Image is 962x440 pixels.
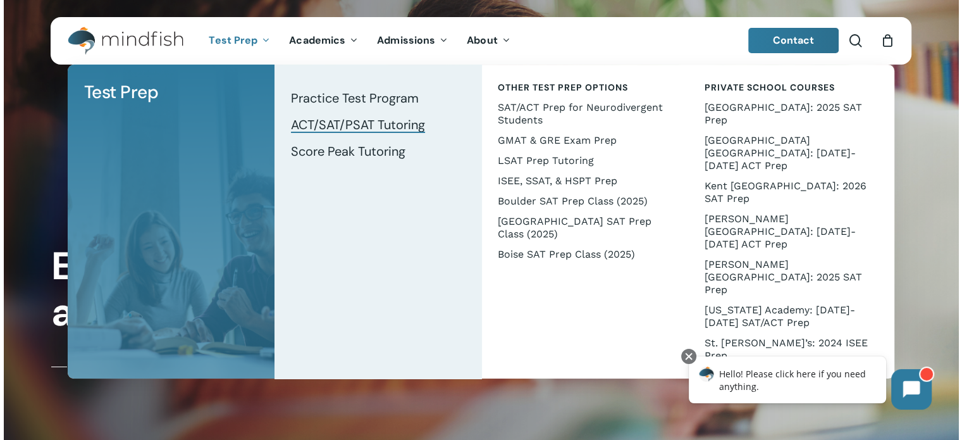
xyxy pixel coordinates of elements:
[700,255,882,300] a: [PERSON_NAME][GEOGRAPHIC_DATA]: 2025 SAT Prep
[51,243,472,336] h1: Every Student Has a
[748,28,839,53] a: Contact
[199,35,280,46] a: Test Prep
[467,34,498,47] span: About
[84,80,159,104] span: Test Prep
[700,77,882,97] a: Private School Courses
[51,357,182,376] a: Test Prep Tutoring
[287,111,469,138] a: ACT/SAT/PSAT Tutoring
[498,215,651,240] span: [GEOGRAPHIC_DATA] SAT Prep Class (2025)
[880,34,894,47] a: Cart
[209,34,257,47] span: Test Prep
[498,175,617,187] span: ISEE, SSAT, & HSPT Prep
[51,17,911,65] header: Main Menu
[700,97,882,130] a: [GEOGRAPHIC_DATA]: 2025 SAT Prep
[700,130,882,176] a: [GEOGRAPHIC_DATA] [GEOGRAPHIC_DATA]: [DATE]-[DATE] ACT Prep
[494,151,675,171] a: LSAT Prep Tutoring
[704,180,866,204] span: Kent [GEOGRAPHIC_DATA]: 2026 SAT Prep
[494,97,675,130] a: SAT/ACT Prep for Neurodivergent Students
[494,191,675,211] a: Boulder SAT Prep Class (2025)
[704,304,854,329] span: [US_STATE] Academy: [DATE]-[DATE] SAT/ACT Prep
[377,34,435,47] span: Admissions
[498,248,635,260] span: Boise SAT Prep Class (2025)
[704,337,867,361] span: St. [PERSON_NAME]’s: 2024 ISEE Prep
[291,143,405,160] span: Score Peak Tutoring
[704,258,861,296] span: [PERSON_NAME][GEOGRAPHIC_DATA]: 2025 SAT Prep
[498,134,617,146] span: GMAT & GRE Exam Prep
[498,82,628,93] span: Other Test Prep Options
[291,90,419,106] span: Practice Test Program
[704,101,861,126] span: [GEOGRAPHIC_DATA]: 2025 SAT Prep
[700,300,882,333] a: [US_STATE] Academy: [DATE]-[DATE] SAT/ACT Prep
[291,116,425,133] span: ACT/SAT/PSAT Tutoring
[289,34,345,47] span: Academics
[80,77,262,108] a: Test Prep
[280,35,367,46] a: Academics
[773,34,815,47] span: Contact
[287,138,469,165] a: Score Peak Tutoring
[675,346,944,422] iframe: Chatbot
[199,17,519,65] nav: Main Menu
[498,195,648,207] span: Boulder SAT Prep Class (2025)
[700,176,882,209] a: Kent [GEOGRAPHIC_DATA]: 2026 SAT Prep
[700,209,882,255] a: [PERSON_NAME][GEOGRAPHIC_DATA]: [DATE]-[DATE] ACT Prep
[704,213,855,250] span: [PERSON_NAME][GEOGRAPHIC_DATA]: [DATE]-[DATE] ACT Prep
[494,171,675,191] a: ISEE, SSAT, & HSPT Prep
[704,134,855,172] span: [GEOGRAPHIC_DATA] [GEOGRAPHIC_DATA]: [DATE]-[DATE] ACT Prep
[457,35,520,46] a: About
[498,154,594,167] span: LSAT Prep Tutoring
[498,101,663,126] span: SAT/ACT Prep for Neurodivergent Students
[494,130,675,151] a: GMAT & GRE Exam Prep
[367,35,457,46] a: Admissions
[287,85,469,111] a: Practice Test Program
[704,82,834,93] span: Private School Courses
[494,244,675,265] a: Boise SAT Prep Class (2025)
[494,77,675,97] a: Other Test Prep Options
[700,333,882,366] a: St. [PERSON_NAME]’s: 2024 ISEE Prep
[494,211,675,244] a: [GEOGRAPHIC_DATA] SAT Prep Class (2025)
